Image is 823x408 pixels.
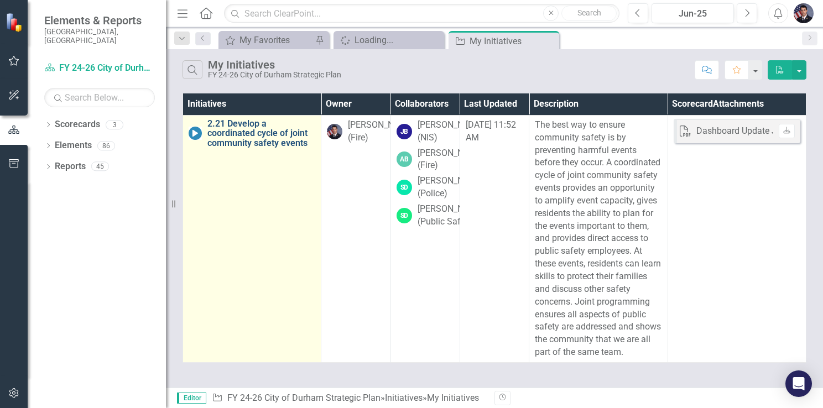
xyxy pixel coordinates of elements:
[227,393,381,403] a: FY 24-26 City of Durham Strategic Plan
[6,13,25,32] img: ClearPoint Strategy
[44,88,155,107] input: Search Below...
[208,59,341,71] div: My Initiatives
[55,118,100,131] a: Scorecards
[91,162,109,171] div: 45
[655,7,730,20] div: Jun-25
[327,124,342,139] img: Christopher Iannuzzi
[55,160,86,173] a: Reports
[535,119,661,359] p: The best way to ensure community safety is by preventing harmful events before they occur. A coor...
[55,139,92,152] a: Elements
[794,3,814,23] img: Christopher Iannuzzi
[321,115,390,362] td: Double-Click to Edit
[418,147,484,172] div: [PERSON_NAME] (Fire)
[348,119,414,144] div: [PERSON_NAME] (Fire)
[207,119,315,148] a: 2.21 Develop a coordinated cycle of joint community safety events
[466,119,523,144] div: [DATE] 11:52 AM
[696,125,814,138] div: Dashboard Update Jun-25.pdf
[397,124,412,139] div: JB
[224,4,619,23] input: Search ClearPoint...
[577,8,601,17] span: Search
[652,3,734,23] button: Jun-25
[221,33,312,47] a: My Favorites
[668,115,806,362] td: Double-Click to Edit
[44,14,155,27] span: Elements & Reports
[183,115,321,362] td: Double-Click to Edit Right Click for Context Menu
[397,180,412,195] div: SD
[44,27,155,45] small: [GEOGRAPHIC_DATA], [GEOGRAPHIC_DATA]
[44,62,155,75] a: FY 24-26 City of Durham Strategic Plan
[385,393,423,403] a: Initiatives
[390,115,460,362] td: Double-Click to Edit
[239,33,312,47] div: My Favorites
[208,71,341,79] div: FY 24-26 City of Durham Strategic Plan
[418,119,484,144] div: [PERSON_NAME] (NIS)
[785,370,812,397] div: Open Intercom Messenger
[470,34,556,48] div: My Initiatives
[177,393,206,404] span: Editor
[418,203,484,228] div: [PERSON_NAME] (Public Safety)
[418,175,484,200] div: [PERSON_NAME] (Police)
[189,127,202,140] img: In Progress
[397,208,412,223] div: SD
[397,151,412,167] div: AB
[529,115,668,362] td: Double-Click to Edit
[97,141,115,150] div: 86
[212,392,486,405] div: » »
[106,120,123,129] div: 3
[427,393,479,403] div: My Initiatives
[561,6,617,21] button: Search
